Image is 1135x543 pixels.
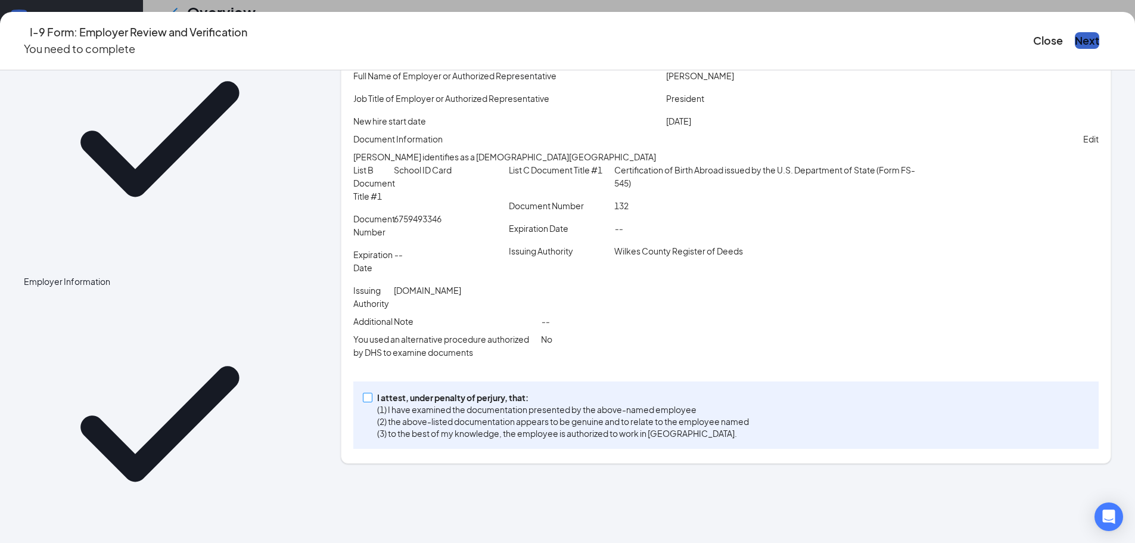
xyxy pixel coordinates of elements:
span: School ID Card [394,165,452,175]
span: -- [614,223,623,234]
span: Document Information [353,132,443,145]
span: [DOMAIN_NAME] [394,285,461,296]
p: Edit [1083,132,1099,145]
svg: Checkmark [24,3,296,275]
span: [PERSON_NAME] [666,70,734,81]
span: [DATE] [666,116,691,126]
span: 132 [614,200,629,211]
span: -- [541,316,549,327]
button: Close [1033,32,1063,49]
h4: I-9 Form: Employer Review and Verification [30,24,247,41]
p: Issuing Authority [509,244,610,257]
p: Expiration Date [509,222,610,235]
span: -- [394,249,402,260]
p: (1) I have examined the documentation presented by the above-named employee [377,404,749,415]
p: Job Title of Employer or Authorized Representative [353,92,661,105]
p: (3) to the best of my knowledge, the employee is authorized to work in [GEOGRAPHIC_DATA]. [377,427,749,439]
p: (2) the above-listed documentation appears to be genuine and to relate to the employee named [377,415,749,427]
span: 6759493346 [394,213,441,224]
p: Additional Note [353,315,536,328]
p: I attest, under penalty of perjury, that: [377,392,749,404]
div: Open Intercom Messenger [1094,502,1123,531]
span: President [666,93,704,104]
p: List B Document Title #1 [353,163,388,203]
p: Full Name of Employer or Authorized Representative [353,69,661,82]
p: New hire start date [353,114,661,128]
span: Wilkes County Register of Deeds [614,246,743,256]
button: Next [1075,32,1099,49]
p: You need to complete [24,41,247,57]
span: Certification of Birth Abroad issued by the U.S. Department of State (Form FS-545) [614,165,915,188]
p: List C Document Title #1 [509,163,610,176]
p: Issuing Authority [353,284,388,310]
p: Document Number [353,212,388,238]
p: You used an alternative procedure authorized by DHS to examine documents [353,333,536,359]
p: Expiration Date [353,248,388,274]
span: No [541,334,552,345]
p: Document Number [509,199,610,212]
span: Employer Information [24,275,296,288]
span: [PERSON_NAME] identifies as a [DEMOGRAPHIC_DATA][GEOGRAPHIC_DATA] [353,151,656,162]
